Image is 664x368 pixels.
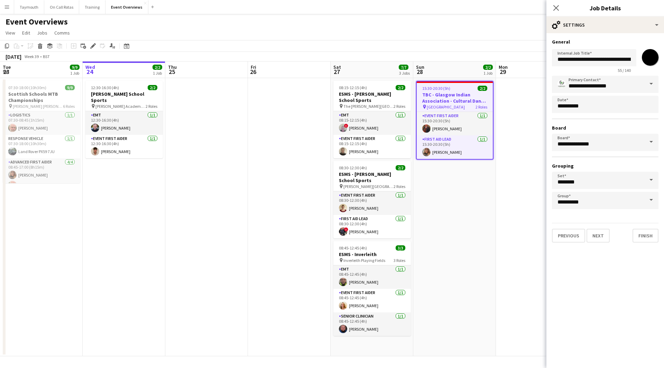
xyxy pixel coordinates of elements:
[14,0,44,14] button: Taymouth
[394,258,405,263] span: 3 Roles
[333,111,411,135] app-card-role: EMT1/108:15-12:15 (4h)![PERSON_NAME]
[344,227,348,232] span: !
[333,251,411,257] h3: ESMS - Inverleith
[394,104,405,109] span: 2 Roles
[333,91,411,103] h3: ESMS - [PERSON_NAME] School Sports
[85,81,163,158] app-job-card: 12:30-16:30 (4h)2/2[PERSON_NAME] School Sports [PERSON_NAME] Academy Playing Fields2 RolesEMT1/11...
[499,64,508,70] span: Mon
[43,54,50,59] div: BST
[95,104,146,109] span: [PERSON_NAME] Academy Playing Fields
[333,312,411,336] app-card-role: Senior Clinician1/108:45-12:45 (4h)[PERSON_NAME]
[333,265,411,289] app-card-role: EMT1/108:45-12:45 (4h)[PERSON_NAME]
[333,289,411,312] app-card-role: Event First Aider1/108:45-12:45 (4h)[PERSON_NAME]
[498,68,508,76] span: 29
[483,70,492,76] div: 1 Job
[333,241,411,336] app-job-card: 08:45-12:45 (4h)3/3ESMS - Inverleith Inverleith Playing Fields3 RolesEMT1/108:45-12:45 (4h)[PERSO...
[146,104,157,109] span: 2 Roles
[333,135,411,158] app-card-role: Event First Aider1/108:15-12:15 (4h)[PERSON_NAME]
[3,64,11,70] span: Tue
[416,81,494,160] app-job-card: 15:30-20:30 (5h)2/2TBC - Glasgow Indian Association - Cultural Dance Event [GEOGRAPHIC_DATA]2 Rol...
[54,30,70,36] span: Comms
[552,163,658,169] h3: Grouping
[22,30,30,36] span: Edit
[23,54,40,59] span: Week 39
[483,65,493,70] span: 2/2
[633,229,658,243] button: Finish
[476,104,487,110] span: 2 Roles
[552,229,585,243] button: Previous
[6,53,21,60] div: [DATE]
[552,125,658,131] h3: Board
[394,184,405,189] span: 2 Roles
[399,70,410,76] div: 3 Jobs
[79,0,105,14] button: Training
[84,68,95,76] span: 24
[70,70,79,76] div: 1 Job
[415,68,424,76] span: 28
[339,165,367,170] span: 08:30-12:30 (4h)
[333,215,411,238] app-card-role: First Aid Lead1/108:30-12:30 (4h)![PERSON_NAME]
[333,64,341,70] span: Sat
[333,191,411,215] app-card-role: Event First Aider1/108:30-12:30 (4h)[PERSON_NAME]
[417,92,493,104] h3: TBC - Glasgow Indian Association - Cultural Dance Event
[333,161,411,238] app-job-card: 08:30-12:30 (4h)2/2ESMS - [PERSON_NAME] School Sports [PERSON_NAME][GEOGRAPHIC_DATA]2 RolesEvent ...
[396,245,405,251] span: 3/3
[85,91,163,103] h3: [PERSON_NAME] School Sports
[3,91,80,103] h3: Scottish Schools MTB Championships
[546,3,664,12] h3: Job Details
[105,0,148,14] button: Event Overviews
[70,65,80,70] span: 9/9
[478,86,487,91] span: 2/2
[6,30,15,36] span: View
[3,135,80,158] app-card-role: Response Vehicle1/107:30-18:00 (10h30m)Land Rover PX59 7JU
[19,28,33,37] a: Edit
[3,81,80,183] app-job-card: 07:30-18:00 (10h30m)9/9Scottish Schools MTB Championships [PERSON_NAME] [PERSON_NAME]6 RolesLogis...
[167,68,177,76] span: 25
[250,68,256,76] span: 26
[416,64,424,70] span: Sun
[52,28,73,37] a: Comms
[148,85,157,90] span: 2/2
[3,111,80,135] app-card-role: Logistics1/107:30-08:45 (1h15m)[PERSON_NAME]
[153,70,162,76] div: 1 Job
[251,64,256,70] span: Fri
[332,68,341,76] span: 27
[85,64,95,70] span: Wed
[168,64,177,70] span: Thu
[422,86,450,91] span: 15:30-20:30 (5h)
[417,135,493,159] app-card-role: First Aid Lead1/115:30-20:30 (5h)[PERSON_NAME]
[44,0,79,14] button: On Call Rotas
[343,184,394,189] span: [PERSON_NAME][GEOGRAPHIC_DATA]
[343,104,394,109] span: The [PERSON_NAME][GEOGRAPHIC_DATA]
[63,104,75,109] span: 6 Roles
[34,28,50,37] a: Jobs
[339,245,367,251] span: 08:45-12:45 (4h)
[427,104,465,110] span: [GEOGRAPHIC_DATA]
[587,229,610,243] button: Next
[3,28,18,37] a: View
[85,111,163,135] app-card-role: EMT1/112:30-16:30 (4h)[PERSON_NAME]
[343,258,385,263] span: Inverleith Playing Fields
[13,104,63,109] span: [PERSON_NAME] [PERSON_NAME]
[333,171,411,183] h3: ESMS - [PERSON_NAME] School Sports
[153,65,162,70] span: 2/2
[65,85,75,90] span: 9/9
[3,158,80,212] app-card-role: Advanced First Aider4/408:45-17:00 (8h15m)[PERSON_NAME][PERSON_NAME]
[552,39,658,45] h3: General
[339,85,367,90] span: 08:15-12:15 (4h)
[344,124,348,128] span: !
[85,135,163,158] app-card-role: Event First Aider1/112:30-16:30 (4h)[PERSON_NAME]
[37,30,47,36] span: Jobs
[8,85,46,90] span: 07:30-18:00 (10h30m)
[417,112,493,135] app-card-role: Event First Aider1/115:30-20:30 (5h)[PERSON_NAME]
[6,17,68,27] h1: Event Overviews
[2,68,11,76] span: 23
[333,81,411,158] app-job-card: 08:15-12:15 (4h)2/2ESMS - [PERSON_NAME] School Sports The [PERSON_NAME][GEOGRAPHIC_DATA]2 RolesEM...
[399,65,408,70] span: 7/7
